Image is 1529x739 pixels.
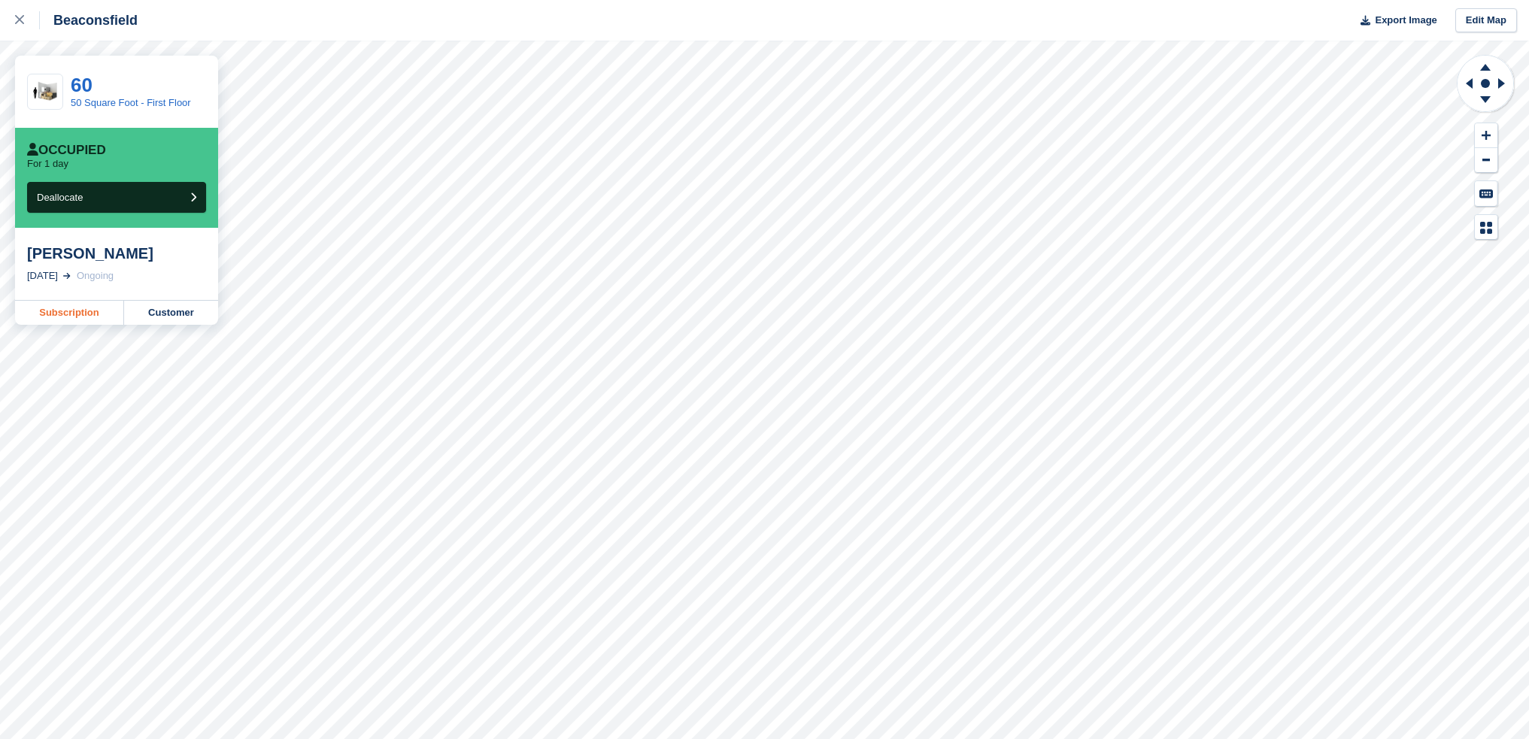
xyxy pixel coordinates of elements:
[71,97,191,108] a: 50 Square Foot - First Floor
[77,268,114,283] div: Ongoing
[1475,181,1497,206] button: Keyboard Shortcuts
[1375,13,1436,28] span: Export Image
[37,192,83,203] span: Deallocate
[63,273,71,279] img: arrow-right-light-icn-cde0832a797a2874e46488d9cf13f60e5c3a73dbe684e267c42b8395dfbc2abf.svg
[27,268,58,283] div: [DATE]
[15,301,124,325] a: Subscription
[27,143,106,158] div: Occupied
[124,301,218,325] a: Customer
[27,182,206,213] button: Deallocate
[1475,123,1497,148] button: Zoom In
[40,11,138,29] div: Beaconsfield
[27,244,206,262] div: [PERSON_NAME]
[27,158,68,170] p: For 1 day
[1455,8,1517,33] a: Edit Map
[28,79,62,105] img: 50-sqft-unit.jpg
[1475,148,1497,173] button: Zoom Out
[71,74,93,96] a: 60
[1352,8,1437,33] button: Export Image
[1475,215,1497,240] button: Map Legend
